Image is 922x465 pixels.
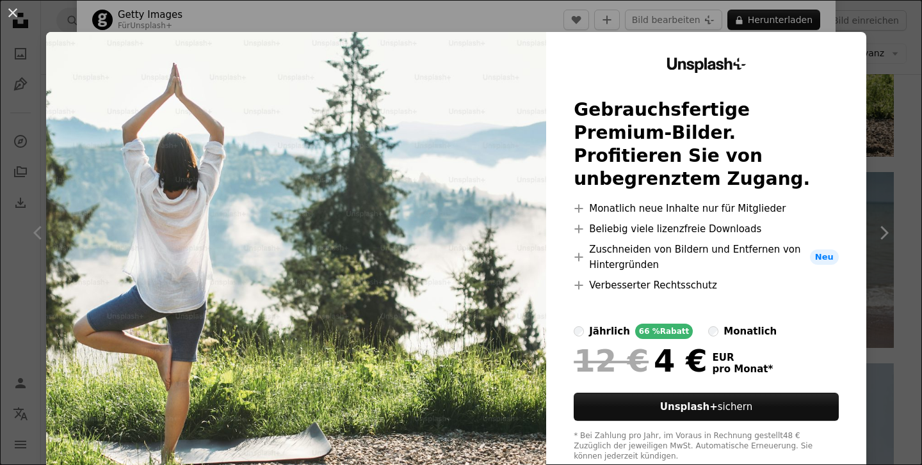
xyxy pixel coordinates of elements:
[574,431,839,462] div: * Bei Zahlung pro Jahr, im Voraus in Rechnung gestellt 48 € Zuzüglich der jeweiligen MwSt. Automa...
[713,352,773,363] span: EUR
[713,363,773,375] span: pro Monat *
[589,324,630,339] div: jährlich
[810,249,839,265] span: Neu
[660,401,718,413] strong: Unsplash+
[574,278,839,293] li: Verbesserter Rechtsschutz
[574,201,839,216] li: Monatlich neue Inhalte nur für Mitglieder
[724,324,777,339] div: monatlich
[574,344,649,377] span: 12 €
[635,324,693,339] div: 66 % Rabatt
[708,326,718,336] input: monatlich
[574,393,839,421] button: Unsplash+sichern
[574,344,707,377] div: 4 €
[574,242,839,272] li: Zuschneiden von Bildern und Entfernen von Hintergründen
[574,326,584,336] input: jährlich66 %Rabatt
[574,221,839,237] li: Beliebig viele lizenzfreie Downloads
[574,99,839,191] h2: Gebrauchsfertige Premium-Bilder. Profitieren Sie von unbegrenztem Zugang.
